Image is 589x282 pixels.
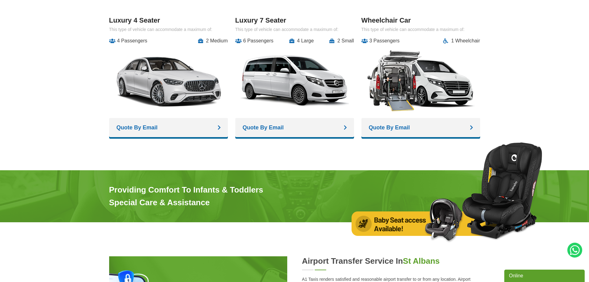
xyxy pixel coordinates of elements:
[302,256,480,266] h2: Airport Transfer Service in
[329,38,354,44] li: 2 Small
[403,256,440,266] span: St Albans
[235,118,354,137] a: Quote By Email
[361,38,400,44] li: 3 Passengers
[109,198,480,207] span: special care & assistance
[109,185,480,207] h2: Providing comfort to infants & toddlers
[443,38,480,44] li: 1 Wheelchair
[361,27,480,32] p: This type of vehicle can accommodate a maximum of:
[367,48,475,113] img: A1 Taxis Wheelchair
[361,118,480,137] a: Quote By Email
[109,118,228,137] a: Quote By Email
[235,16,354,24] h3: Luxury 7 Seater
[241,48,349,113] img: A1 Taxis 16 Seater Car
[198,38,228,44] li: 2 Medium
[114,48,223,113] img: A1 Taxis MPV+
[352,142,542,243] img: Free Baby Seat
[109,38,147,44] li: 4 Passengers
[109,27,228,32] p: This type of vehicle can accommodate a maximum of:
[289,38,314,44] li: 4 Large
[361,16,480,24] h3: Wheelchair Car
[109,16,228,24] h3: Luxury 4 Seater
[235,38,274,44] li: 6 Passengers
[504,268,586,282] iframe: chat widget
[235,27,354,32] p: This type of vehicle can accommodate a maximum of:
